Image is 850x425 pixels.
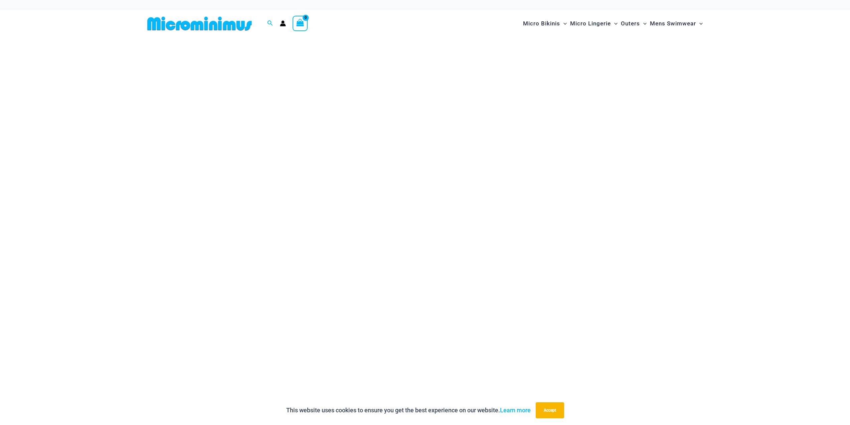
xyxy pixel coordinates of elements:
[293,16,308,31] a: View Shopping Cart, empty
[500,407,531,414] a: Learn more
[560,15,567,32] span: Menu Toggle
[523,15,560,32] span: Micro Bikinis
[640,15,647,32] span: Menu Toggle
[267,19,273,28] a: Search icon link
[570,15,611,32] span: Micro Lingerie
[280,20,286,26] a: Account icon link
[648,13,704,34] a: Mens SwimwearMenu ToggleMenu Toggle
[145,16,254,31] img: MM SHOP LOGO FLAT
[619,13,648,34] a: OutersMenu ToggleMenu Toggle
[520,12,706,35] nav: Site Navigation
[650,15,696,32] span: Mens Swimwear
[536,402,564,418] button: Accept
[286,405,531,415] p: This website uses cookies to ensure you get the best experience on our website.
[568,13,619,34] a: Micro LingerieMenu ToggleMenu Toggle
[696,15,703,32] span: Menu Toggle
[611,15,618,32] span: Menu Toggle
[621,15,640,32] span: Outers
[521,13,568,34] a: Micro BikinisMenu ToggleMenu Toggle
